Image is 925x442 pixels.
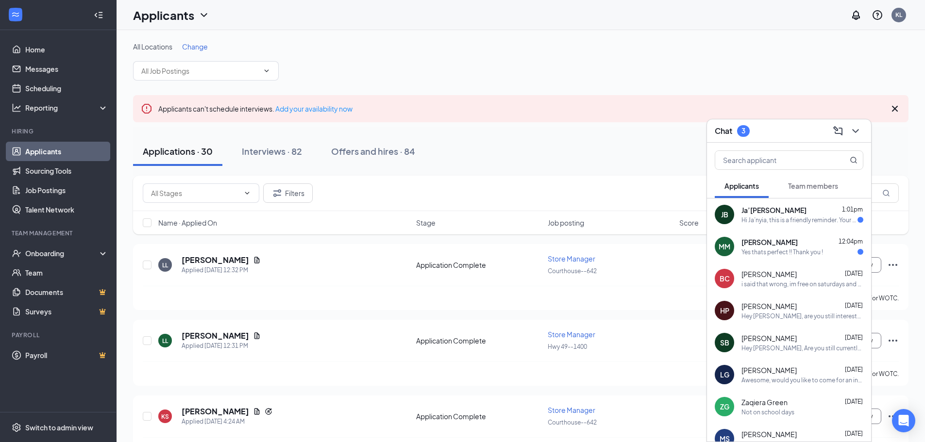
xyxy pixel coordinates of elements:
a: Team [25,263,108,282]
span: Applicants [724,181,759,190]
span: [DATE] [845,334,863,341]
h1: Applicants [133,7,194,23]
svg: Document [253,408,261,415]
span: [DATE] [845,430,863,437]
div: Application Complete [416,260,542,270]
svg: Collapse [94,10,103,20]
span: [DATE] [845,270,863,277]
span: Job posting [548,218,584,228]
span: 12:04pm [839,238,863,245]
div: Offers and hires · 84 [331,145,415,157]
div: i said that wrong, im free on saturdays and on sundays im available after 4 [741,280,863,288]
a: SurveysCrown [25,302,108,321]
a: Sourcing Tools [25,161,108,180]
span: Stage [416,218,436,228]
h5: [PERSON_NAME] [182,255,249,265]
div: BC [720,274,730,283]
div: LL [162,337,168,345]
span: Name · Applied On [158,218,217,228]
button: ComposeMessage [830,123,846,139]
span: Applicants can't schedule interviews. [158,104,353,113]
div: HP [720,306,729,315]
span: All Locations [133,42,172,51]
span: Zaqiera Green [741,397,788,407]
div: LL [162,261,168,269]
svg: ChevronDown [243,189,251,197]
div: Applications · 30 [143,145,213,157]
a: Messages [25,59,108,79]
div: Application Complete [416,336,542,345]
div: Team Management [12,229,106,237]
button: Filter Filters [263,183,313,203]
div: Hi Ja’nyia, this is a friendly reminder. Your meeting with Smoothie King for Team Member at [GEOG... [741,216,858,224]
div: Reporting [25,103,109,113]
div: ZG [720,402,729,411]
span: Courthouse--642 [548,419,597,426]
svg: QuestionInfo [872,9,883,21]
svg: Analysis [12,103,21,113]
h5: [PERSON_NAME] [182,406,249,417]
span: [PERSON_NAME] [741,301,797,311]
button: ChevronDown [848,123,863,139]
div: Hey [PERSON_NAME], are you still interested in employment with us? [741,312,863,320]
span: [PERSON_NAME] [741,365,797,375]
span: Score [679,218,699,228]
span: Store Manager [548,406,595,414]
div: Hiring [12,127,106,135]
svg: WorkstreamLogo [11,10,20,19]
a: Applicants [25,142,108,161]
div: Hey [PERSON_NAME], Are you still currently interested in employment with us? [741,344,863,352]
span: Courthouse--642 [548,267,597,275]
svg: ChevronDown [850,125,861,137]
span: [DATE] [845,366,863,373]
div: Awesome, would you like to come for an interview [DATE] at 3? [741,376,863,384]
span: Ja’[PERSON_NAME] [741,205,807,215]
span: [PERSON_NAME] [741,333,797,343]
h3: Chat [715,126,732,136]
span: Store Manager [548,254,595,263]
span: [DATE] [845,302,863,309]
span: Team members [788,181,838,190]
span: [PERSON_NAME] [741,237,798,247]
svg: Ellipses [887,410,899,422]
a: Home [25,40,108,59]
svg: ComposeMessage [832,125,844,137]
div: JB [721,210,728,219]
div: SB [720,338,729,347]
div: Interviews · 82 [242,145,302,157]
svg: MagnifyingGlass [850,156,858,164]
div: MM [719,242,730,251]
a: PayrollCrown [25,345,108,365]
svg: Ellipses [887,259,899,271]
span: Hwy 49--1400 [548,343,587,350]
span: Store Manager [548,330,595,339]
svg: Filter [271,187,283,199]
div: Not on school days [741,408,794,416]
div: Applied [DATE] 12:31 PM [182,341,261,351]
div: Yes thats perfect !! Thank you ! [741,248,823,256]
span: [DATE] [845,398,863,405]
svg: Document [253,256,261,264]
svg: Ellipses [887,335,899,346]
a: DocumentsCrown [25,282,108,302]
svg: MagnifyingGlass [882,189,890,197]
svg: Notifications [850,9,862,21]
div: KS [161,412,169,421]
div: Application Complete [416,411,542,421]
a: Talent Network [25,200,108,219]
a: Job Postings [25,180,108,200]
div: LG [720,370,729,379]
div: Payroll [12,331,106,339]
svg: Settings [12,423,21,432]
svg: Document [253,332,261,340]
svg: ChevronDown [263,67,270,75]
div: Switch to admin view [25,423,93,432]
div: 3 [741,127,745,135]
input: All Job Postings [141,65,259,76]
div: Open Intercom Messenger [892,409,915,432]
div: Onboarding [25,248,100,258]
a: Add your availability now [275,104,353,113]
svg: ChevronDown [198,9,210,21]
svg: Cross [889,103,901,115]
span: Change [182,42,208,51]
